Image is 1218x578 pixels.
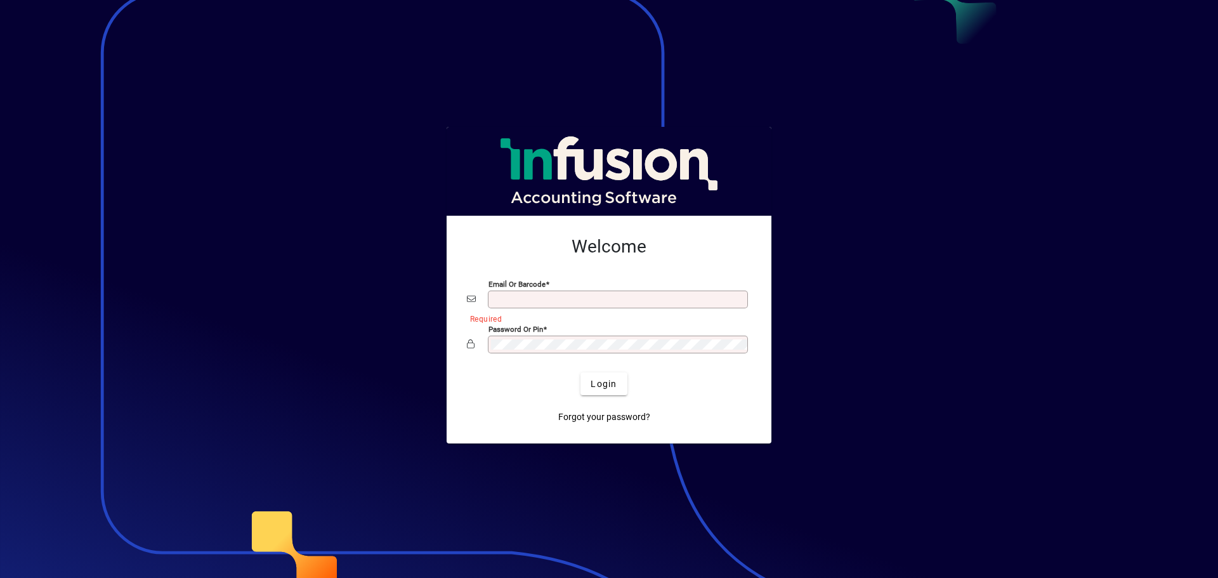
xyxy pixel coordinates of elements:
[580,372,627,395] button: Login
[488,325,543,334] mat-label: Password or Pin
[467,236,751,258] h2: Welcome
[553,405,655,428] a: Forgot your password?
[591,378,617,391] span: Login
[558,411,650,424] span: Forgot your password?
[470,312,741,325] mat-error: Required
[488,280,546,289] mat-label: Email or Barcode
